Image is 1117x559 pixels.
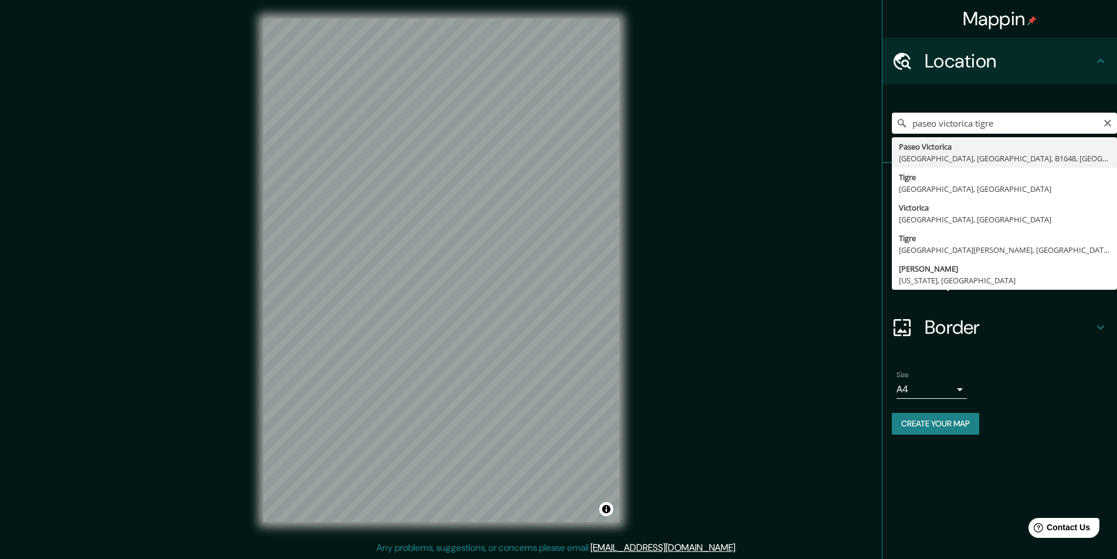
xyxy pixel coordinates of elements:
div: [GEOGRAPHIC_DATA][PERSON_NAME], [GEOGRAPHIC_DATA] [899,244,1110,256]
div: A4 [897,380,967,399]
input: Pick your city or area [892,113,1117,134]
div: Style [882,210,1117,257]
p: Any problems, suggestions, or concerns please email . [376,541,737,555]
div: Tigre [899,232,1110,244]
div: Victorica [899,202,1110,214]
div: Location [882,38,1117,84]
div: Pins [882,163,1117,210]
div: [GEOGRAPHIC_DATA], [GEOGRAPHIC_DATA] [899,214,1110,225]
div: Border [882,304,1117,351]
button: Toggle attribution [599,502,613,516]
h4: Location [925,49,1094,73]
div: [GEOGRAPHIC_DATA], [GEOGRAPHIC_DATA] [899,183,1110,195]
h4: Mappin [963,7,1037,31]
img: pin-icon.png [1027,16,1037,25]
h4: Border [925,316,1094,339]
canvas: Map [263,19,619,522]
button: Create your map [892,413,979,435]
div: . [739,541,741,555]
div: Tigre [899,171,1110,183]
div: . [737,541,739,555]
div: [GEOGRAPHIC_DATA], [GEOGRAPHIC_DATA], B1648, [GEOGRAPHIC_DATA] [899,153,1110,164]
a: [EMAIL_ADDRESS][DOMAIN_NAME] [590,541,735,554]
label: Size [897,370,909,380]
div: Paseo Victorica [899,141,1110,153]
iframe: Help widget launcher [1013,513,1104,546]
div: [US_STATE], [GEOGRAPHIC_DATA] [899,275,1110,286]
div: Layout [882,257,1117,304]
div: [PERSON_NAME] [899,263,1110,275]
h4: Layout [925,269,1094,292]
button: Clear [1103,117,1112,128]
